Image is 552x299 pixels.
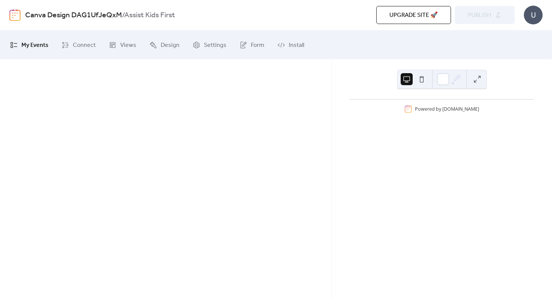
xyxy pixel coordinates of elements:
[5,33,54,56] a: My Events
[144,33,185,56] a: Design
[21,39,48,51] span: My Events
[272,33,310,56] a: Install
[25,8,122,23] a: Canva Design DAG1UfJeQxM
[442,106,479,112] a: [DOMAIN_NAME]
[234,33,270,56] a: Form
[9,9,21,21] img: logo
[289,39,304,51] span: Install
[73,39,96,51] span: Connect
[204,39,226,51] span: Settings
[161,39,179,51] span: Design
[524,6,543,24] div: U
[122,8,124,23] b: /
[415,106,479,112] div: Powered by
[389,11,438,20] span: Upgrade site 🚀
[187,33,232,56] a: Settings
[251,39,264,51] span: Form
[124,8,175,23] b: Assist Kids First
[56,33,101,56] a: Connect
[120,39,136,51] span: Views
[103,33,142,56] a: Views
[376,6,451,24] button: Upgrade site 🚀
